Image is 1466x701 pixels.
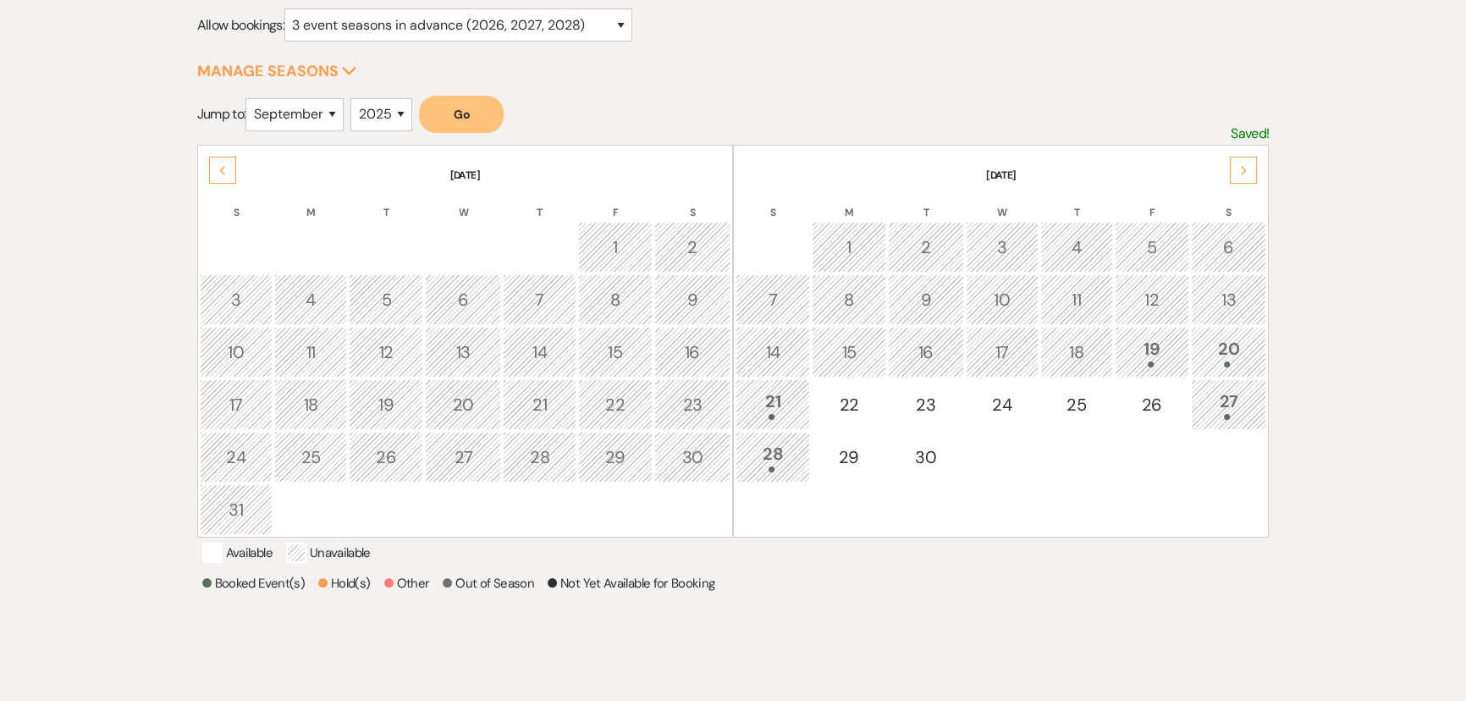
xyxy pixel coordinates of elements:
th: F [1115,185,1189,220]
span: Allow bookings: [197,16,284,34]
div: 13 [434,339,492,365]
th: S [654,185,730,220]
div: 8 [587,287,643,312]
div: 24 [209,444,263,470]
div: 9 [897,287,955,312]
div: 31 [209,497,263,522]
th: S [1191,185,1267,220]
div: 1 [587,235,643,260]
p: Other [384,573,430,593]
th: S [736,185,810,220]
button: Go [419,96,504,133]
div: 8 [821,287,877,312]
div: 13 [1200,287,1258,312]
div: 9 [664,287,721,312]
p: Hold(s) [318,573,371,593]
div: 6 [434,287,492,312]
div: 12 [1124,287,1180,312]
th: T [1040,185,1113,220]
div: 24 [975,392,1029,417]
div: 29 [821,444,877,470]
div: 23 [664,392,721,417]
div: 25 [1050,392,1104,417]
p: Out of Season [443,573,534,593]
div: 11 [1050,287,1104,312]
div: 26 [358,444,414,470]
th: F [578,185,653,220]
p: Not Yet Available for Booking [548,573,714,593]
div: 14 [512,339,566,365]
div: 4 [284,287,338,312]
div: 17 [209,392,263,417]
th: M [274,185,347,220]
p: Booked Event(s) [202,573,305,593]
div: 26 [1124,392,1180,417]
div: 5 [1124,235,1180,260]
div: 19 [1124,336,1180,367]
div: 25 [284,444,338,470]
div: 10 [975,287,1029,312]
p: Unavailable [286,543,371,563]
div: 3 [975,235,1029,260]
div: 14 [745,339,801,365]
th: T [888,185,964,220]
div: 23 [897,392,955,417]
div: 20 [434,392,492,417]
div: 7 [512,287,566,312]
div: 6 [1200,235,1258,260]
th: S [200,185,273,220]
button: Manage Seasons [197,63,357,79]
div: 1 [821,235,877,260]
div: 15 [587,339,643,365]
th: [DATE] [736,147,1266,183]
div: 30 [897,444,955,470]
div: 11 [284,339,338,365]
th: W [425,185,501,220]
th: T [503,185,576,220]
div: 15 [821,339,877,365]
div: 2 [897,235,955,260]
div: 16 [897,339,955,365]
p: Available [202,543,273,563]
div: 21 [512,392,566,417]
div: 12 [358,339,414,365]
div: 2 [664,235,721,260]
span: Jump to: [197,105,246,123]
div: 17 [975,339,1029,365]
div: 27 [434,444,492,470]
div: 19 [358,392,414,417]
div: 5 [358,287,414,312]
div: 18 [284,392,338,417]
div: 7 [745,287,801,312]
p: Saved! [1231,123,1269,145]
div: 29 [587,444,643,470]
div: 10 [209,339,263,365]
div: 18 [1050,339,1104,365]
th: W [966,185,1039,220]
div: 3 [209,287,263,312]
div: 22 [821,392,877,417]
div: 30 [664,444,721,470]
th: [DATE] [200,147,730,183]
div: 28 [512,444,566,470]
div: 20 [1200,336,1258,367]
div: 16 [664,339,721,365]
th: T [349,185,423,220]
th: M [812,185,886,220]
div: 4 [1050,235,1104,260]
div: 22 [587,392,643,417]
div: 28 [745,441,801,472]
div: 21 [745,389,801,420]
div: 27 [1200,389,1258,420]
